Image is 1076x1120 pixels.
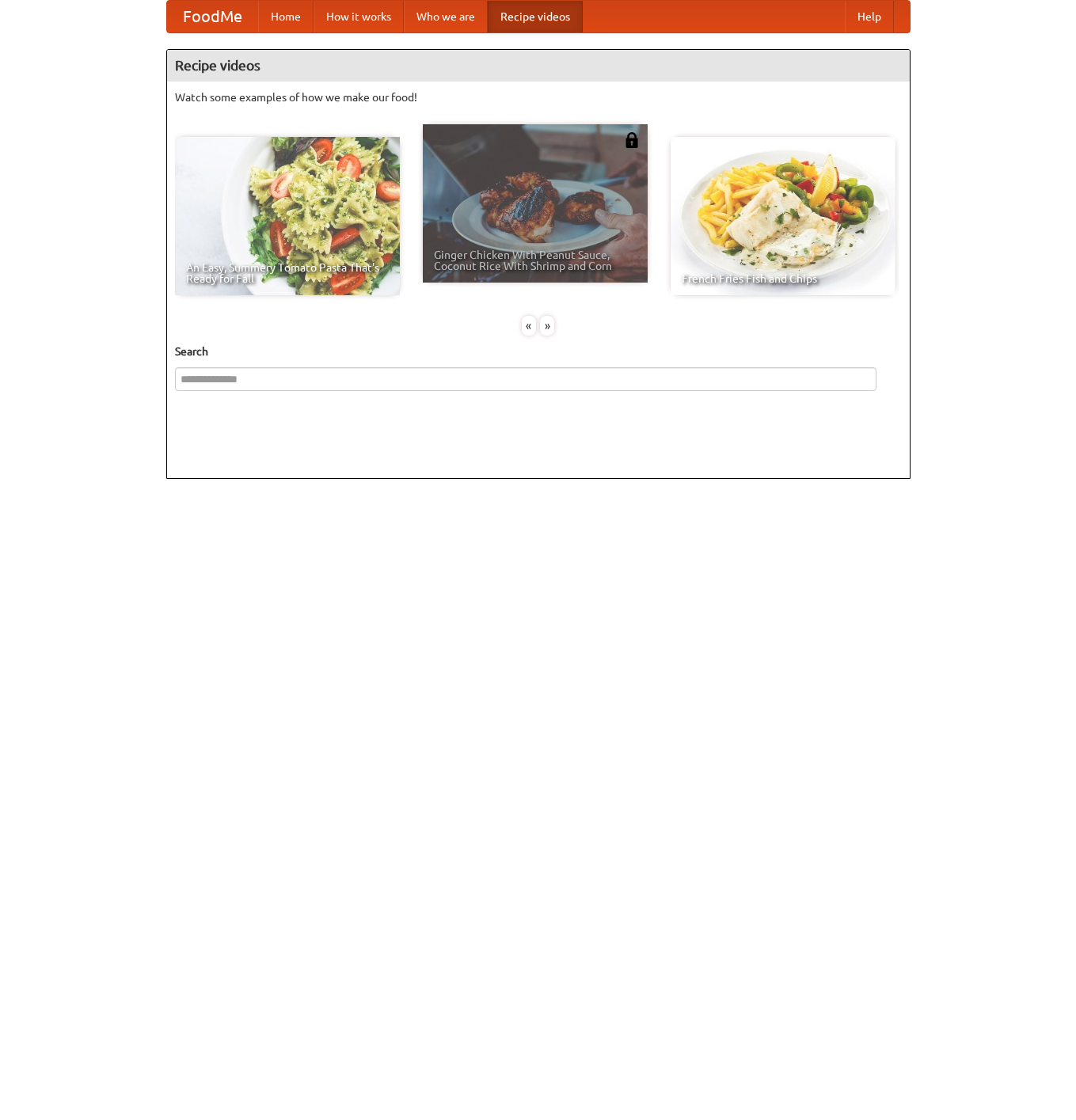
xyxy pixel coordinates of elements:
a: French Fries Fish and Chips [671,137,895,295]
a: How it works [314,1,404,32]
span: An Easy, Summery Tomato Pasta That's Ready for Fall [186,262,389,284]
p: Watch some examples of how we make our food! [175,89,902,105]
img: 483408.png [624,132,640,148]
a: Home [258,1,314,32]
span: French Fries Fish and Chips [682,273,884,284]
div: « [522,316,536,336]
div: » [540,316,554,336]
a: Who we are [404,1,488,32]
h5: Search [175,344,902,359]
h4: Recipe videos [167,50,910,82]
a: FoodMe [167,1,258,32]
a: Help [845,1,894,32]
a: An Easy, Summery Tomato Pasta That's Ready for Fall [175,137,400,295]
a: Recipe videos [488,1,583,32]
